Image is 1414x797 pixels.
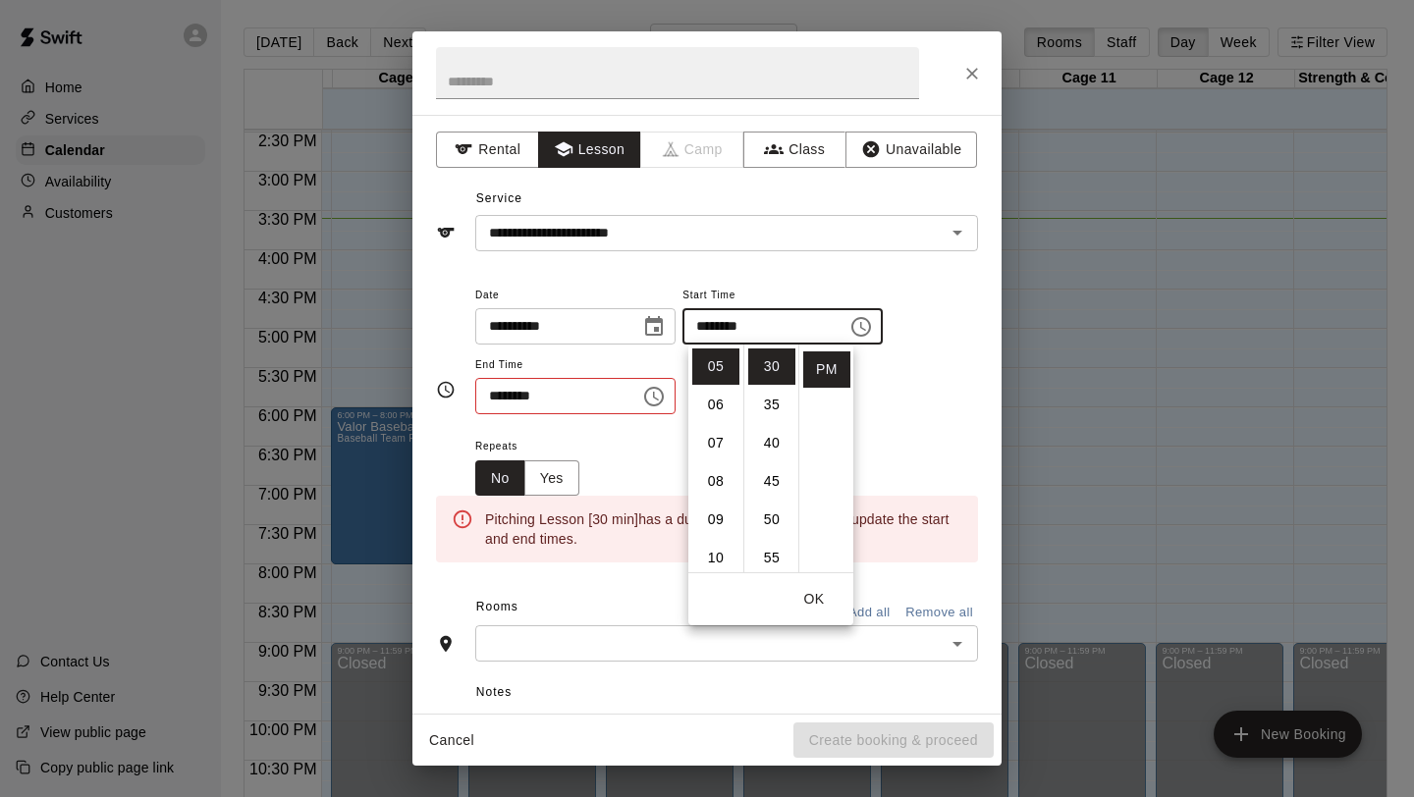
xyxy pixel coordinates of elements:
[688,345,743,572] ul: Select hours
[944,219,971,246] button: Open
[475,434,595,460] span: Repeats
[748,348,795,385] li: 30 minutes
[485,502,962,557] div: Pitching Lesson [30 min] has a duration of 30 mins . Please update the start and end times.
[748,463,795,500] li: 45 minutes
[476,191,522,205] span: Service
[748,425,795,461] li: 40 minutes
[692,348,739,385] li: 5 hours
[682,283,883,309] span: Start Time
[538,132,641,168] button: Lesson
[798,345,853,572] ul: Select meridiem
[692,540,739,576] li: 10 hours
[436,132,539,168] button: Rental
[692,387,739,423] li: 6 hours
[475,460,525,497] button: No
[838,598,900,628] button: Add all
[475,352,676,379] span: End Time
[748,387,795,423] li: 35 minutes
[475,283,676,309] span: Date
[420,722,483,759] button: Cancel
[743,345,798,572] ul: Select minutes
[900,598,978,628] button: Remove all
[954,56,990,91] button: Close
[944,630,971,658] button: Open
[436,634,456,654] svg: Rooms
[692,463,739,500] li: 8 hours
[475,460,579,497] div: outlined button group
[748,502,795,538] li: 50 minutes
[634,307,674,346] button: Choose date, selected date is Aug 14, 2025
[692,502,739,538] li: 9 hours
[436,223,456,242] svg: Service
[748,540,795,576] li: 55 minutes
[783,581,845,617] button: OK
[692,425,739,461] li: 7 hours
[634,377,674,416] button: Choose time, selected time is 3:30 PM
[476,600,518,613] span: Rooms
[476,677,978,709] span: Notes
[803,351,850,388] li: PM
[524,460,579,497] button: Yes
[641,132,744,168] span: Camps can only be created in the Services page
[842,307,881,346] button: Choose time, selected time is 5:30 PM
[743,132,846,168] button: Class
[436,380,456,399] svg: Timing
[845,132,977,168] button: Unavailable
